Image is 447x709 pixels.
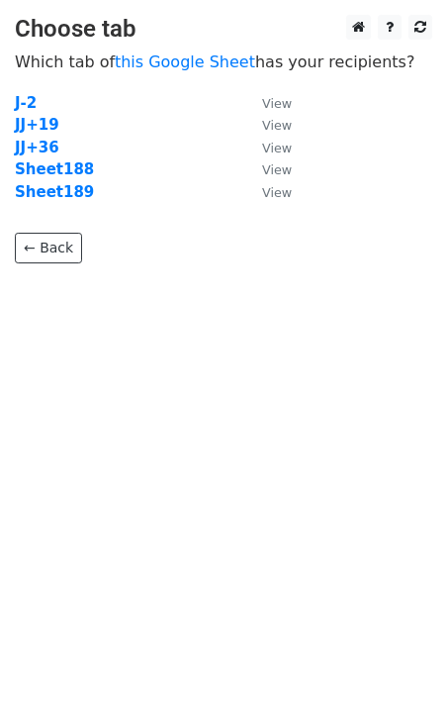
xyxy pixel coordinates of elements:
p: Which tab of has your recipients? [15,51,432,72]
a: Sheet189 [15,183,94,201]
small: View [262,141,292,155]
a: JJ+19 [15,116,59,134]
a: View [242,183,292,201]
small: View [262,162,292,177]
a: ← Back [15,233,82,263]
small: View [262,185,292,200]
a: View [242,116,292,134]
h3: Choose tab [15,15,432,44]
a: JJ+36 [15,139,59,156]
a: View [242,139,292,156]
a: J-2 [15,94,37,112]
small: View [262,118,292,133]
a: this Google Sheet [115,52,255,71]
small: View [262,96,292,111]
a: View [242,160,292,178]
a: Sheet188 [15,160,94,178]
a: View [242,94,292,112]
